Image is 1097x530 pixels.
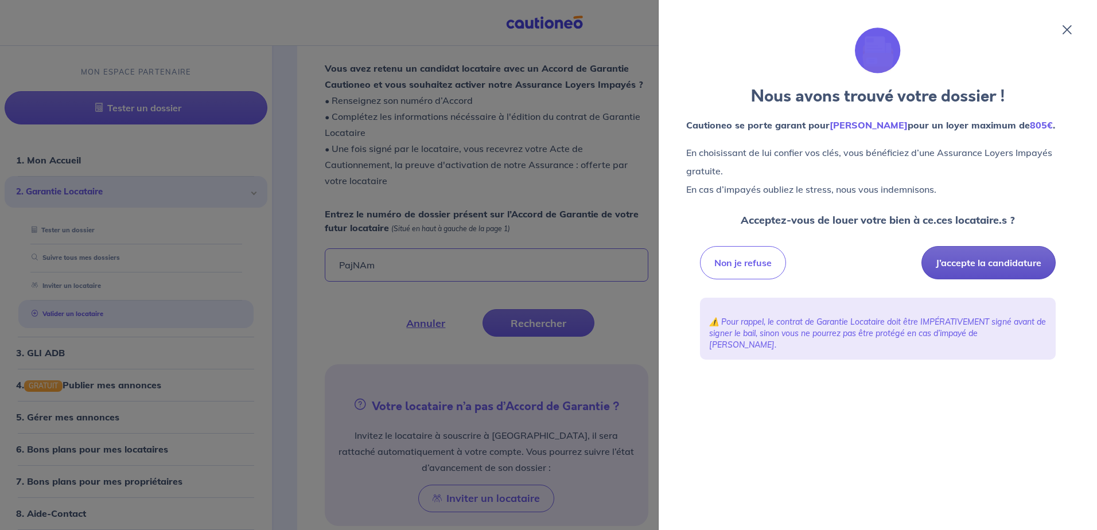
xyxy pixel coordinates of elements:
[709,316,1047,350] p: ⚠️ Pour rappel, le contrat de Garantie Locataire doit être IMPÉRATIVEMENT signé avant de signer l...
[751,85,1005,108] strong: Nous avons trouvé votre dossier !
[1030,119,1053,131] em: 805€
[741,213,1015,227] strong: Acceptez-vous de louer votre bien à ce.ces locataire.s ?
[700,246,786,279] button: Non je refuse
[921,246,1056,279] button: J’accepte la candidature
[855,28,901,73] img: illu_folder.svg
[830,119,908,131] em: [PERSON_NAME]
[686,143,1069,198] p: En choisissant de lui confier vos clés, vous bénéficiez d’une Assurance Loyers Impayés gratuite. ...
[686,119,1055,131] strong: Cautioneo se porte garant pour pour un loyer maximum de .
